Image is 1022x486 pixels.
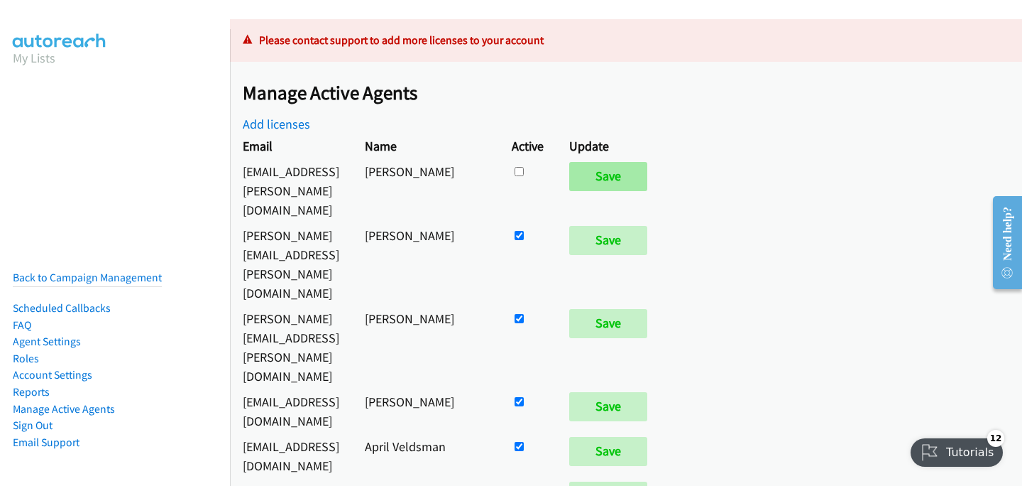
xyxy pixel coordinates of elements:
a: Scheduled Callbacks [13,301,111,315]
input: Save [569,437,647,465]
td: [EMAIL_ADDRESS][PERSON_NAME][DOMAIN_NAME] [230,159,352,223]
p: Please contact support to add more licenses to your account [243,32,1009,49]
td: [PERSON_NAME] [352,306,499,389]
a: Manage Active Agents [13,402,115,416]
td: April Veldsman [352,434,499,479]
td: [PERSON_NAME] [352,159,499,223]
td: [PERSON_NAME][EMAIL_ADDRESS][PERSON_NAME][DOMAIN_NAME] [230,306,352,389]
td: [EMAIL_ADDRESS][DOMAIN_NAME] [230,389,352,434]
th: Update [556,134,666,159]
a: Reports [13,385,50,399]
input: Save [569,162,647,190]
input: Save [569,392,647,421]
input: Save [569,226,647,254]
th: Active [499,134,556,159]
a: Agent Settings [13,335,81,348]
h2: Manage Active Agents [243,81,1022,105]
a: Add licenses [243,116,310,132]
input: Save [569,309,647,337]
th: Name [352,134,499,159]
th: Email [230,134,352,159]
a: Back to Campaign Management [13,271,162,284]
a: FAQ [13,318,31,332]
a: Email Support [13,436,79,449]
a: Roles [13,352,39,365]
a: Sign Out [13,418,53,432]
td: [EMAIL_ADDRESS][DOMAIN_NAME] [230,434,352,479]
td: [PERSON_NAME][EMAIL_ADDRESS][PERSON_NAME][DOMAIN_NAME] [230,223,352,306]
a: My Lists [13,50,55,66]
iframe: Resource Center [982,186,1022,299]
iframe: Checklist [902,424,1011,475]
a: Account Settings [13,368,92,382]
td: [PERSON_NAME] [352,389,499,434]
td: [PERSON_NAME] [352,223,499,306]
